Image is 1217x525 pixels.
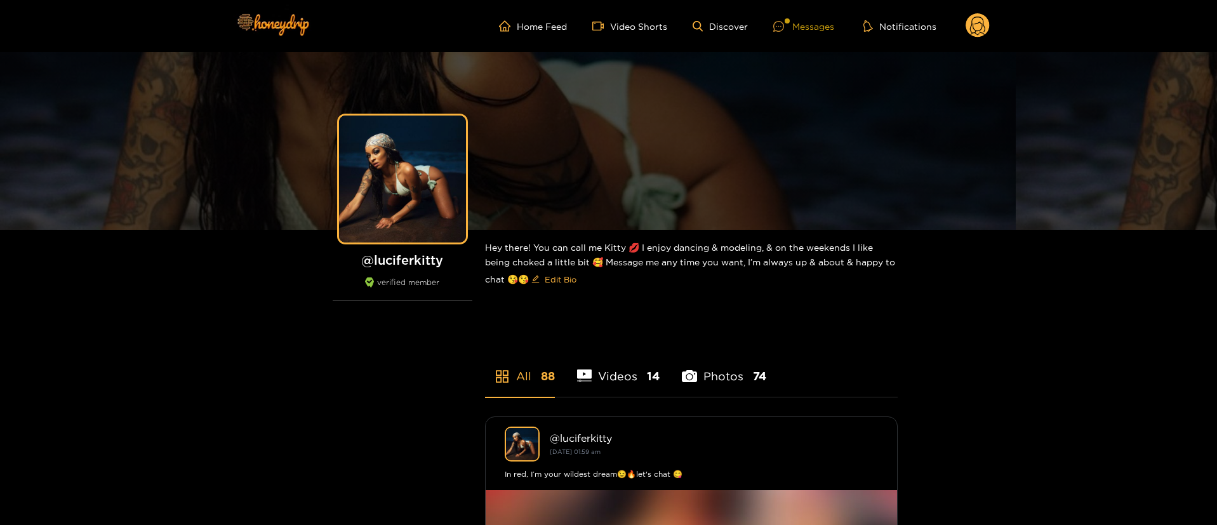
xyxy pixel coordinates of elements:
[550,432,878,444] div: @ luciferkitty
[333,277,472,301] div: verified member
[499,20,517,32] span: home
[693,21,748,32] a: Discover
[485,230,898,300] div: Hey there! You can call me Kitty 💋 I enjoy dancing & modeling, & on the weekends I like being cho...
[545,273,576,286] span: Edit Bio
[505,468,878,481] div: In red, I’m your wildest dream😉🔥let's chat 😋
[647,368,660,384] span: 14
[333,252,472,268] h1: @ luciferkitty
[773,19,834,34] div: Messages
[495,369,510,384] span: appstore
[529,269,579,289] button: editEdit Bio
[541,368,555,384] span: 88
[531,275,540,284] span: edit
[860,20,940,32] button: Notifications
[592,20,667,32] a: Video Shorts
[499,20,567,32] a: Home Feed
[682,340,766,397] li: Photos
[550,448,601,455] small: [DATE] 01:59 am
[592,20,610,32] span: video-camera
[485,340,555,397] li: All
[577,340,660,397] li: Videos
[505,427,540,462] img: luciferkitty
[753,368,766,384] span: 74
